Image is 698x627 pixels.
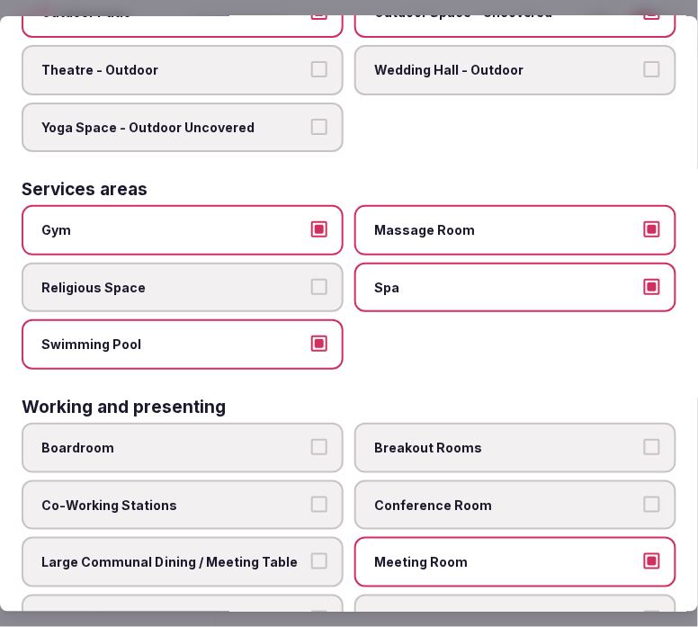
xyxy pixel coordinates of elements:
[374,439,639,457] span: Breakout Rooms
[41,439,306,457] span: Boardroom
[374,553,639,571] span: Meeting Room
[311,4,327,20] button: Outdoor Patio
[374,221,639,239] span: Massage Room
[41,61,306,79] span: Theatre - Outdoor
[374,279,639,297] span: Spa
[311,61,327,77] button: Theatre - Outdoor
[311,119,327,135] button: Yoga Space - Outdoor Uncovered
[644,61,660,77] button: Wedding Hall - Outdoor
[374,4,639,22] span: Outdoor Space - Uncovered
[644,279,660,295] button: Spa
[41,279,306,297] span: Religious Space
[644,553,660,569] button: Meeting Room
[311,611,327,627] button: Stage
[644,611,660,627] button: Workshop
[41,496,306,514] span: Co-Working Stations
[41,553,306,571] span: Large Communal Dining / Meeting Table
[311,221,327,237] button: Gym
[311,439,327,455] button: Boardroom
[22,399,226,416] h3: Working and presenting
[41,4,306,22] span: Outdoor Patio
[311,496,327,512] button: Co-Working Stations
[41,336,306,354] span: Swimming Pool
[41,221,306,239] span: Gym
[644,221,660,237] button: Massage Room
[311,553,327,569] button: Large Communal Dining / Meeting Table
[22,181,148,198] h3: Services areas
[644,439,660,455] button: Breakout Rooms
[311,279,327,295] button: Religious Space
[644,4,660,20] button: Outdoor Space - Uncovered
[374,61,639,79] span: Wedding Hall - Outdoor
[374,496,639,514] span: Conference Room
[311,336,327,352] button: Swimming Pool
[41,119,306,137] span: Yoga Space - Outdoor Uncovered
[644,496,660,512] button: Conference Room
